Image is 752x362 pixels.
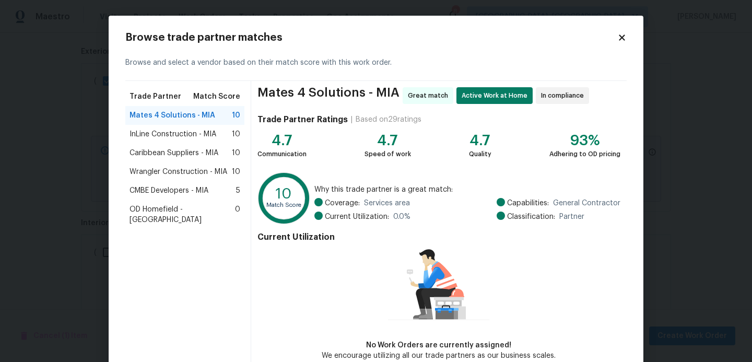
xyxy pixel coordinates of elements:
[257,87,399,104] span: Mates 4 Solutions - MIA
[232,148,240,158] span: 10
[257,135,307,146] div: 4.7
[235,204,240,225] span: 0
[469,149,491,159] div: Quality
[257,114,348,125] h4: Trade Partner Ratings
[356,114,421,125] div: Based on 29 ratings
[125,45,627,81] div: Browse and select a vendor based on their match score with this work order.
[393,212,410,222] span: 0.0 %
[130,204,235,225] span: OD Homefield - [GEOGRAPHIC_DATA]
[549,149,620,159] div: Adhering to OD pricing
[130,110,215,121] span: Mates 4 Solutions - MIA
[365,135,411,146] div: 4.7
[325,212,389,222] span: Current Utilization:
[541,90,588,101] span: In compliance
[408,90,452,101] span: Great match
[348,114,356,125] div: |
[322,340,556,351] div: No Work Orders are currently assigned!
[193,91,240,102] span: Match Score
[365,149,411,159] div: Speed of work
[364,198,410,208] span: Services area
[462,90,532,101] span: Active Work at Home
[257,232,620,242] h4: Current Utilization
[314,184,620,195] span: Why this trade partner is a great match:
[232,129,240,139] span: 10
[125,32,617,43] h2: Browse trade partner matches
[130,167,227,177] span: Wrangler Construction - MIA
[559,212,584,222] span: Partner
[469,135,491,146] div: 4.7
[257,149,307,159] div: Communication
[236,185,240,196] span: 5
[549,135,620,146] div: 93%
[322,351,556,361] div: We encourage utilizing all our trade partners as our business scales.
[553,198,620,208] span: General Contractor
[325,198,360,208] span: Coverage:
[276,186,292,201] text: 10
[507,212,555,222] span: Classification:
[266,202,301,208] text: Match Score
[130,91,181,102] span: Trade Partner
[232,167,240,177] span: 10
[232,110,240,121] span: 10
[507,198,549,208] span: Capabilities:
[130,129,216,139] span: InLine Construction - MIA
[130,185,208,196] span: CMBE Developers - MIA
[130,148,218,158] span: Caribbean Suppliers - MIA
